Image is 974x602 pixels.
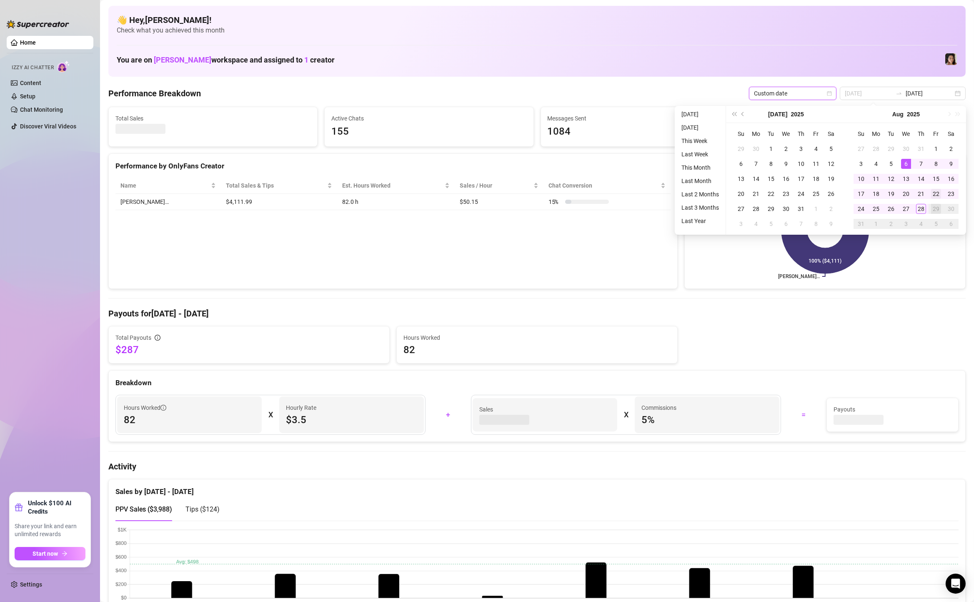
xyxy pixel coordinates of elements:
[914,126,929,141] th: Th
[856,174,866,184] div: 10
[734,186,749,201] td: 2025-07-20
[751,204,761,214] div: 28
[268,408,273,421] div: X
[15,522,85,539] span: Share your link and earn unlimited rewards
[854,171,869,186] td: 2025-08-10
[764,186,779,201] td: 2025-07-22
[871,144,881,154] div: 28
[929,126,944,141] th: Fr
[455,194,543,210] td: $50.15
[678,109,722,119] li: [DATE]
[20,93,35,100] a: Setup
[337,194,455,210] td: 82.0 h
[117,14,957,26] h4: 👋 Hey, [PERSON_NAME] !
[901,219,911,229] div: 3
[827,91,832,96] span: calendar
[826,159,836,169] div: 12
[678,149,722,159] li: Last Week
[884,156,899,171] td: 2025-08-05
[734,156,749,171] td: 2025-07-06
[899,141,914,156] td: 2025-07-30
[734,141,749,156] td: 2025-06-29
[929,186,944,201] td: 2025-08-22
[811,219,821,229] div: 8
[871,174,881,184] div: 11
[916,204,926,214] div: 28
[811,144,821,154] div: 4
[931,159,941,169] div: 8
[62,551,68,557] span: arrow-right
[916,144,926,154] div: 31
[886,159,896,169] div: 5
[824,216,839,231] td: 2025-08-09
[794,186,809,201] td: 2025-07-24
[826,204,836,214] div: 2
[931,189,941,199] div: 22
[57,60,70,73] img: AI Chatter
[884,171,899,186] td: 2025-08-12
[929,156,944,171] td: 2025-08-08
[734,216,749,231] td: 2025-08-03
[899,126,914,141] th: We
[779,216,794,231] td: 2025-08-06
[901,204,911,214] div: 27
[826,174,836,184] div: 19
[871,159,881,169] div: 4
[108,88,201,99] h4: Performance Breakdown
[641,413,773,426] span: 5 %
[884,126,899,141] th: Tu
[914,141,929,156] td: 2025-07-31
[155,335,160,341] span: info-circle
[856,204,866,214] div: 24
[811,189,821,199] div: 25
[914,216,929,231] td: 2025-09-04
[796,189,806,199] div: 24
[764,171,779,186] td: 2025-07-15
[899,186,914,201] td: 2025-08-20
[548,181,659,190] span: Chat Conversion
[624,408,628,421] div: X
[764,126,779,141] th: Tu
[781,204,791,214] div: 30
[946,174,956,184] div: 16
[115,505,172,513] span: PPV Sales ( $3,988 )
[20,123,76,130] a: Discover Viral Videos
[766,189,776,199] div: 22
[796,174,806,184] div: 17
[431,408,466,421] div: +
[12,64,54,72] span: Izzy AI Chatter
[115,194,221,210] td: [PERSON_NAME]…
[946,189,956,199] div: 23
[796,144,806,154] div: 3
[791,106,804,123] button: Choose a year
[916,189,926,199] div: 21
[779,141,794,156] td: 2025-07-02
[854,216,869,231] td: 2025-08-31
[871,219,881,229] div: 1
[929,171,944,186] td: 2025-08-15
[678,189,722,199] li: Last 2 Months
[120,181,209,190] span: Name
[185,505,220,513] span: Tips ( $124 )
[854,126,869,141] th: Su
[781,144,791,154] div: 2
[749,201,764,216] td: 2025-07-28
[886,219,896,229] div: 2
[115,161,671,172] div: Performance by OnlyFans Creator
[781,189,791,199] div: 23
[944,141,959,156] td: 2025-08-02
[931,144,941,154] div: 1
[916,159,926,169] div: 7
[678,176,722,186] li: Last Month
[916,174,926,184] div: 14
[809,171,824,186] td: 2025-07-18
[304,55,308,64] span: 1
[794,201,809,216] td: 2025-07-31
[824,156,839,171] td: 2025-07-12
[286,413,417,426] span: $3.5
[331,124,526,140] span: 155
[884,201,899,216] td: 2025-08-26
[907,106,920,123] button: Choose a year
[929,201,944,216] td: 2025-08-29
[845,89,892,98] input: Start date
